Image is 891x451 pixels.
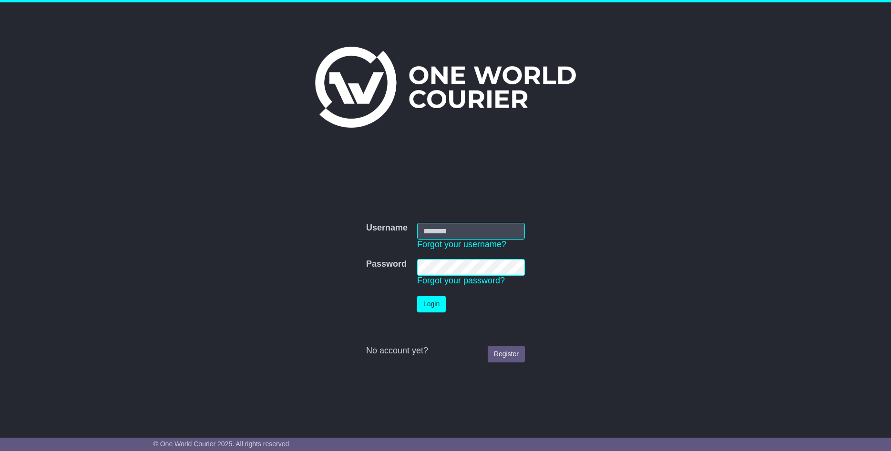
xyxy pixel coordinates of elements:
span: © One World Courier 2025. All rights reserved. [154,440,291,448]
a: Forgot your password? [417,276,505,285]
label: Username [366,223,408,233]
a: Register [488,346,525,362]
div: No account yet? [366,346,525,356]
img: One World [315,47,575,128]
a: Forgot your username? [417,240,506,249]
button: Login [417,296,446,312]
label: Password [366,259,407,270]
